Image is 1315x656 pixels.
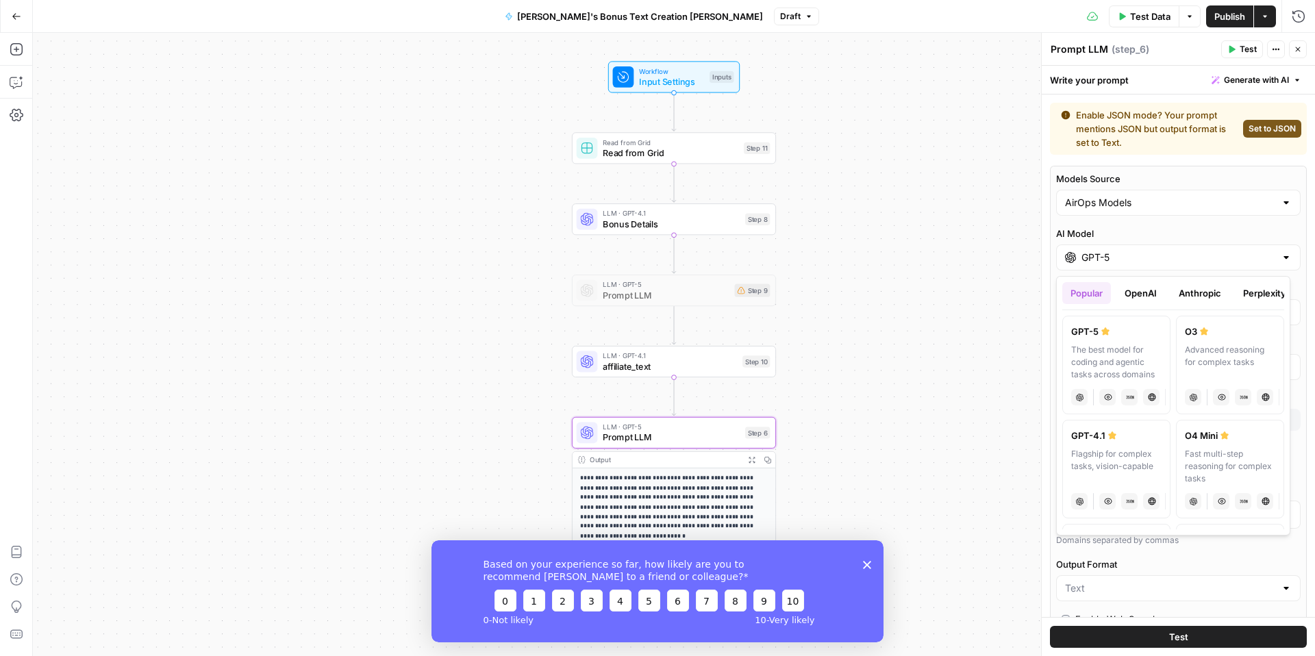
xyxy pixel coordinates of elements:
[1109,5,1179,27] button: Test Data
[1130,10,1170,23] span: Test Data
[1062,615,1070,623] input: Enable Web SearchAllow the model to fetch up-to-date information from the web when answering ques...
[603,351,737,361] span: LLM · GPT-4.1
[572,132,776,164] div: Read from GridRead from GridStep 11
[603,359,737,373] span: affiliate_text
[603,279,729,290] span: LLM · GPT-5
[1185,448,1275,485] div: Fast multi-step reasoning for complex tasks
[1042,66,1315,94] div: Write your prompt
[1249,123,1296,135] span: Set to JSON
[1206,5,1253,27] button: Publish
[745,214,771,225] div: Step 8
[1206,71,1307,89] button: Generate with AI
[1056,227,1301,240] label: AI Model
[1170,282,1229,304] button: Anthropic
[590,455,740,465] div: Output
[1185,325,1275,338] div: O3
[1071,344,1162,381] div: The best model for coding and agentic tasks across domains
[572,61,776,92] div: WorkflowInput SettingsInputs
[1235,282,1294,304] button: Perplexity
[1169,630,1188,644] span: Test
[517,10,763,23] span: [PERSON_NAME]'s Bonus Text Creation [PERSON_NAME]
[572,275,776,306] div: LLM · GPT-5Prompt LLMStep 9
[497,5,771,27] button: [PERSON_NAME]'s Bonus Text Creation [PERSON_NAME]
[603,217,740,230] span: Bonus Details
[1056,534,1301,546] div: Domains separated by commas
[710,71,734,83] div: Inputs
[639,75,704,88] span: Input Settings
[1056,172,1301,186] label: Models Source
[1062,282,1111,304] button: Popular
[1056,557,1301,571] label: Output Format
[1075,612,1158,626] div: Enable Web Search
[572,346,776,377] div: LLM · GPT-4.1affiliate_textStep 10
[603,146,738,159] span: Read from Grid
[1112,42,1149,56] span: ( step_6 )
[1214,10,1245,23] span: Publish
[603,288,729,301] span: Prompt LLM
[745,427,771,438] div: Step 6
[780,10,801,23] span: Draft
[1224,74,1289,86] span: Generate with AI
[672,164,676,202] g: Edge from step_11 to step_8
[603,137,738,147] span: Read from Grid
[1081,251,1275,264] input: Select a model
[1061,108,1238,149] div: Enable JSON mode? Your prompt mentions JSON but output format is set to Text.
[1185,429,1275,442] div: O4 Mini
[1185,344,1275,381] div: Advanced reasoning for complex tasks
[672,93,676,131] g: Edge from start to step_11
[1240,43,1257,55] span: Test
[1051,42,1108,56] textarea: Prompt LLM
[603,422,740,432] span: LLM · GPT-5
[744,142,770,154] div: Step 11
[603,431,740,444] span: Prompt LLM
[572,203,776,235] div: LLM · GPT-4.1Bonus DetailsStep 8
[672,235,676,273] g: Edge from step_8 to step_9
[1071,325,1162,338] div: GPT-5
[431,540,884,642] iframe: Survey from AirOps
[672,306,676,344] g: Edge from step_9 to step_10
[1071,448,1162,485] div: Flagship for complex tasks, vision-capable
[1065,196,1275,210] input: AirOps Models
[639,66,704,76] span: Workflow
[1050,626,1307,648] button: Test
[672,377,676,416] g: Edge from step_10 to step_6
[742,355,770,367] div: Step 10
[1243,120,1301,138] button: Set to JSON
[1071,429,1162,442] div: GPT-4.1
[1221,40,1263,58] button: Test
[774,8,819,25] button: Draft
[1116,282,1165,304] button: OpenAI
[1065,581,1275,595] input: Text
[603,208,740,218] span: LLM · GPT-4.1
[734,284,770,297] div: Step 9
